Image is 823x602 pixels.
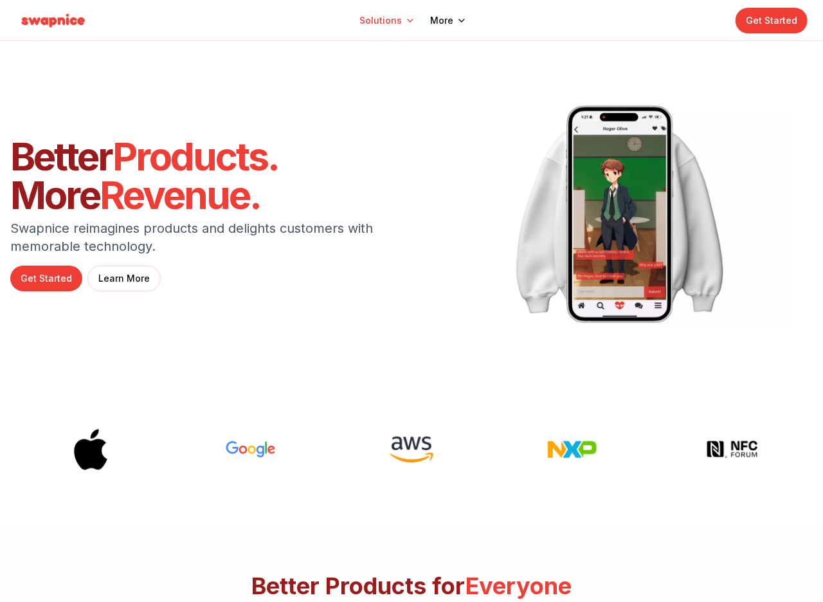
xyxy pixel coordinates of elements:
[15,10,91,31] img: Swapnice Logo
[431,14,467,27] button: More
[87,266,161,291] a: Learn More
[681,419,784,480] img: NFC Forum
[10,137,396,214] h1: Better More
[466,572,572,600] span: Everyone
[521,419,624,480] img: NXP
[449,103,790,326] img: Teddy Smart Plush Toy
[113,133,278,179] span: Products.
[360,14,415,27] button: Solutions
[10,219,396,255] p: Swapnice reimagines products and delights customers with memorable technology.
[100,172,260,218] span: Revenue.
[15,573,808,599] h2: Better Products for
[736,8,808,33] a: Get Started
[10,266,82,291] a: Get Started
[360,419,463,480] img: AWS
[199,419,302,480] img: Google for Startups
[39,419,142,480] img: Apple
